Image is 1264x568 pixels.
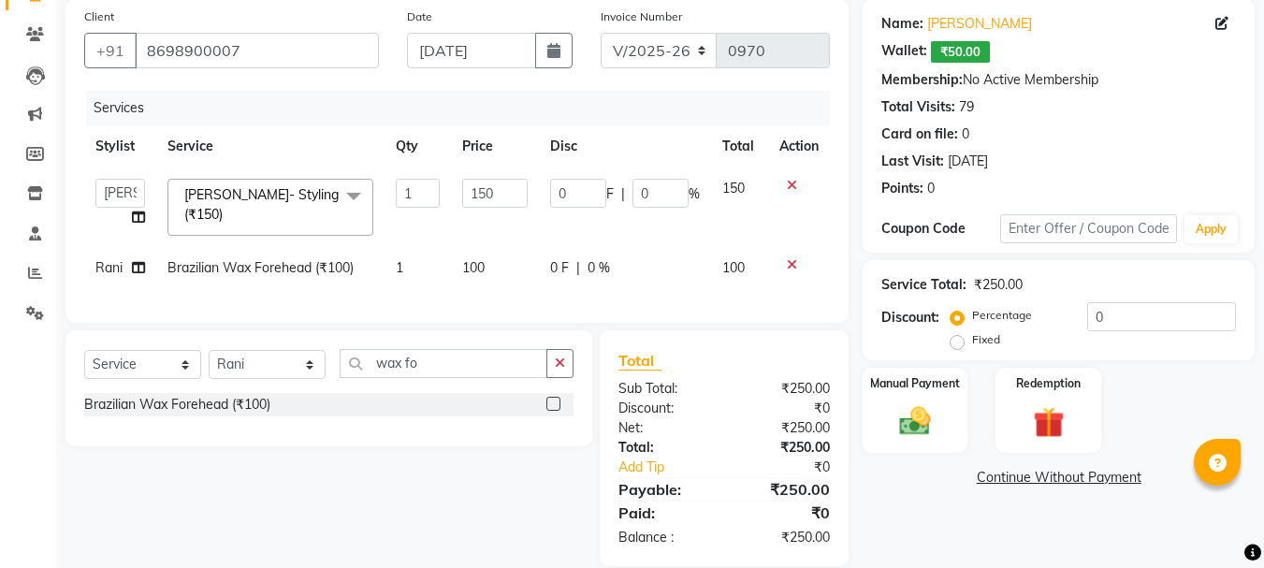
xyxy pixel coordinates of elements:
div: Total: [604,438,724,458]
div: ₹250.00 [724,438,844,458]
span: | [576,258,580,278]
span: Total [618,351,661,371]
span: | [621,184,625,204]
div: Last Visit: [881,152,944,171]
div: No Active Membership [881,70,1236,90]
th: Price [451,125,538,167]
div: 0 [927,179,935,198]
span: 150 [722,180,745,197]
span: [PERSON_NAME]- Styling (₹150) [184,186,339,223]
div: Card on file: [881,124,958,144]
div: 0 [962,124,969,144]
a: [PERSON_NAME] [927,14,1032,34]
a: Continue Without Payment [866,468,1251,488]
div: Points: [881,179,923,198]
a: x [223,206,231,223]
span: 1 [396,259,403,276]
div: Net: [604,418,724,438]
div: Sub Total: [604,379,724,399]
input: Search or Scan [340,349,547,378]
div: Services [86,91,844,125]
input: Enter Offer / Coupon Code [1000,214,1177,243]
th: Disc [539,125,711,167]
label: Redemption [1016,375,1081,392]
label: Percentage [972,307,1032,324]
div: Paid: [604,502,724,524]
label: Date [407,8,432,25]
span: 100 [462,259,485,276]
div: ₹250.00 [974,275,1023,295]
div: 79 [959,97,974,117]
th: Total [711,125,768,167]
span: Brazilian Wax Forehead (₹100) [167,259,354,276]
div: Wallet: [881,41,927,63]
span: Rani [95,259,123,276]
img: _gift.svg [1024,403,1074,442]
div: Balance : [604,528,724,547]
div: Discount: [881,308,939,328]
img: _cash.svg [890,403,940,439]
span: % [689,184,700,204]
div: Payable: [604,478,724,501]
span: 100 [722,259,745,276]
div: Name: [881,14,923,34]
th: Action [768,125,830,167]
button: Apply [1184,215,1238,243]
div: ₹0 [724,502,844,524]
div: Coupon Code [881,219,999,239]
div: Service Total: [881,275,966,295]
label: Client [84,8,114,25]
span: 0 F [550,258,569,278]
span: 0 % [588,258,610,278]
div: Membership: [881,70,963,90]
div: Brazilian Wax Forehead (₹100) [84,395,270,415]
input: Search by Name/Mobile/Email/Code [135,33,379,68]
div: ₹250.00 [724,418,844,438]
label: Invoice Number [601,8,682,25]
button: +91 [84,33,137,68]
label: Fixed [972,331,1000,348]
div: ₹250.00 [724,528,844,547]
div: Discount: [604,399,724,418]
th: Service [156,125,385,167]
div: ₹0 [745,458,845,477]
th: Qty [385,125,452,167]
span: ₹50.00 [931,41,990,63]
a: Add Tip [604,458,744,477]
div: [DATE] [948,152,988,171]
div: ₹250.00 [724,379,844,399]
label: Manual Payment [870,375,960,392]
span: F [606,184,614,204]
div: Total Visits: [881,97,955,117]
th: Stylist [84,125,156,167]
div: ₹0 [724,399,844,418]
div: ₹250.00 [724,478,844,501]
